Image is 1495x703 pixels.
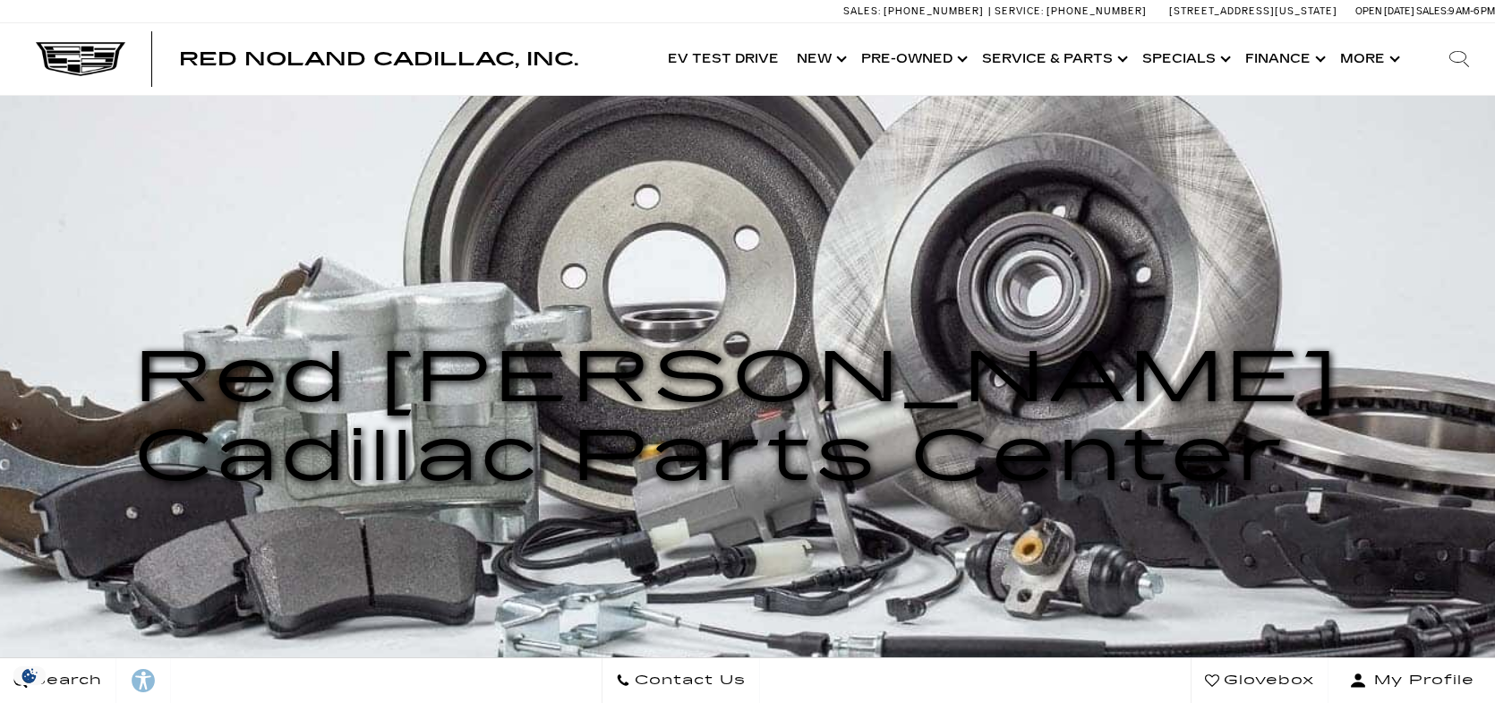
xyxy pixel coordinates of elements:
span: My Profile [1367,668,1474,693]
span: [PHONE_NUMBER] [884,5,984,17]
a: Service: [PHONE_NUMBER] [988,6,1151,16]
a: Service & Parts [973,23,1133,95]
span: Red Noland Cadillac, Inc. [179,48,578,70]
img: Cadillac Dark Logo with Cadillac White Text [36,42,125,76]
span: Contact Us [630,668,746,693]
img: Opt-Out Icon [9,666,50,685]
button: More [1331,23,1405,95]
a: Pre-Owned [852,23,973,95]
button: Open user profile menu [1328,658,1495,703]
h1: Red [PERSON_NAME] Cadillac Parts Center [134,339,1361,496]
a: New [788,23,852,95]
span: Sales: [843,5,881,17]
span: Service: [995,5,1044,17]
span: Open [DATE] [1355,5,1414,17]
span: [PHONE_NUMBER] [1046,5,1147,17]
section: Click to Open Cookie Consent Modal [9,666,50,685]
span: Search [28,668,102,693]
span: Sales: [1416,5,1448,17]
a: Specials [1133,23,1236,95]
a: Glovebox [1191,658,1328,703]
a: Red Noland Cadillac, Inc. [179,50,578,68]
a: Finance [1236,23,1331,95]
a: Sales: [PHONE_NUMBER] [843,6,988,16]
a: [STREET_ADDRESS][US_STATE] [1169,5,1337,17]
a: Contact Us [602,658,760,703]
a: EV Test Drive [659,23,788,95]
span: 9 AM-6 PM [1448,5,1495,17]
span: Glovebox [1219,668,1314,693]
